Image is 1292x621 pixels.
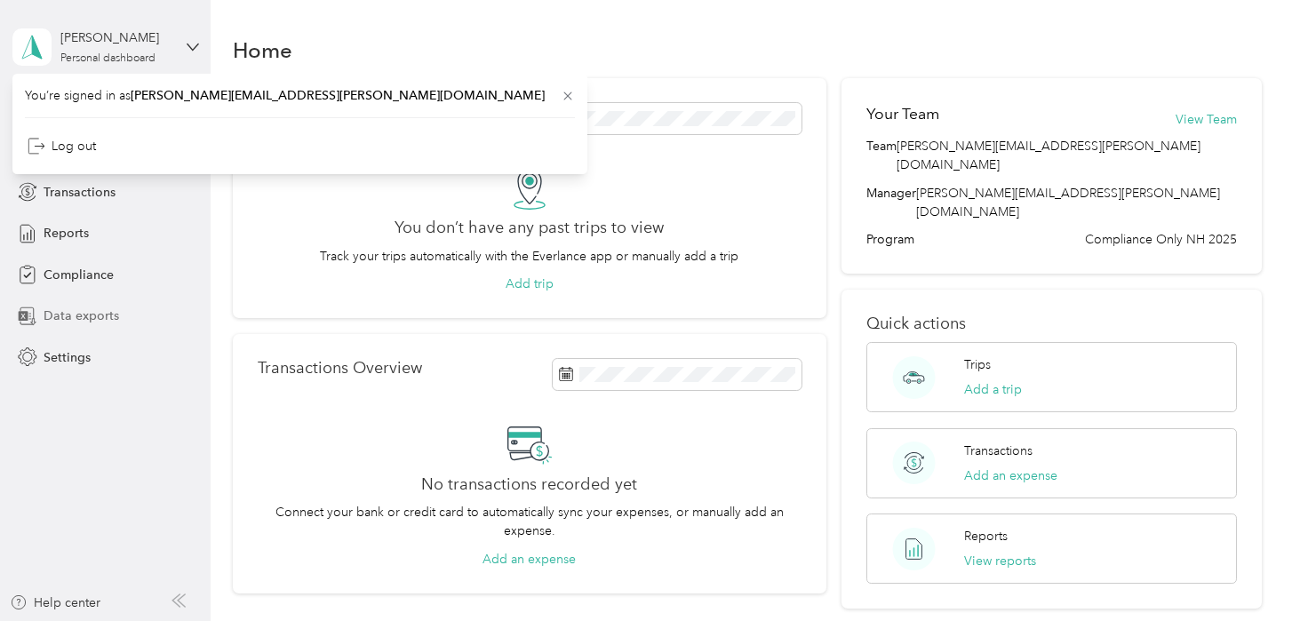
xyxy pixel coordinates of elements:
h2: Your Team [866,103,939,125]
p: Connect your bank or credit card to automatically sync your expenses, or manually add an expense. [258,503,802,540]
span: [PERSON_NAME][EMAIL_ADDRESS][PERSON_NAME][DOMAIN_NAME] [916,186,1220,219]
span: Manager [866,184,916,221]
h2: You don’t have any past trips to view [395,219,664,237]
button: Help center [10,593,100,612]
span: Program [866,230,914,249]
button: View Team [1176,110,1237,129]
h2: No transactions recorded yet [421,475,637,494]
iframe: Everlance-gr Chat Button Frame [1192,521,1292,621]
div: Log out [28,137,96,155]
p: Quick actions [866,314,1236,333]
button: Add an expense [483,550,576,569]
span: Compliance Only NH 2025 [1085,230,1237,249]
button: Add an expense [964,466,1057,485]
span: Compliance [44,266,114,284]
span: [PERSON_NAME][EMAIL_ADDRESS][PERSON_NAME][DOMAIN_NAME] [131,88,545,103]
div: Personal dashboard [60,53,156,64]
button: Add a trip [964,380,1022,399]
button: View reports [964,552,1036,570]
span: You’re signed in as [25,86,575,105]
span: Transactions [44,183,116,202]
h1: Home [233,41,292,60]
div: [PERSON_NAME] [60,28,171,47]
span: Data exports [44,307,119,325]
button: Add trip [506,275,554,293]
p: Trips [964,355,991,374]
p: Transactions Overview [258,359,422,378]
span: Settings [44,348,91,367]
p: Track your trips automatically with the Everlance app or manually add a trip [320,247,738,266]
span: Reports [44,224,89,243]
p: Reports [964,527,1008,545]
span: [PERSON_NAME][EMAIL_ADDRESS][PERSON_NAME][DOMAIN_NAME] [897,137,1236,174]
span: Team [866,137,897,174]
p: Transactions [964,442,1033,460]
